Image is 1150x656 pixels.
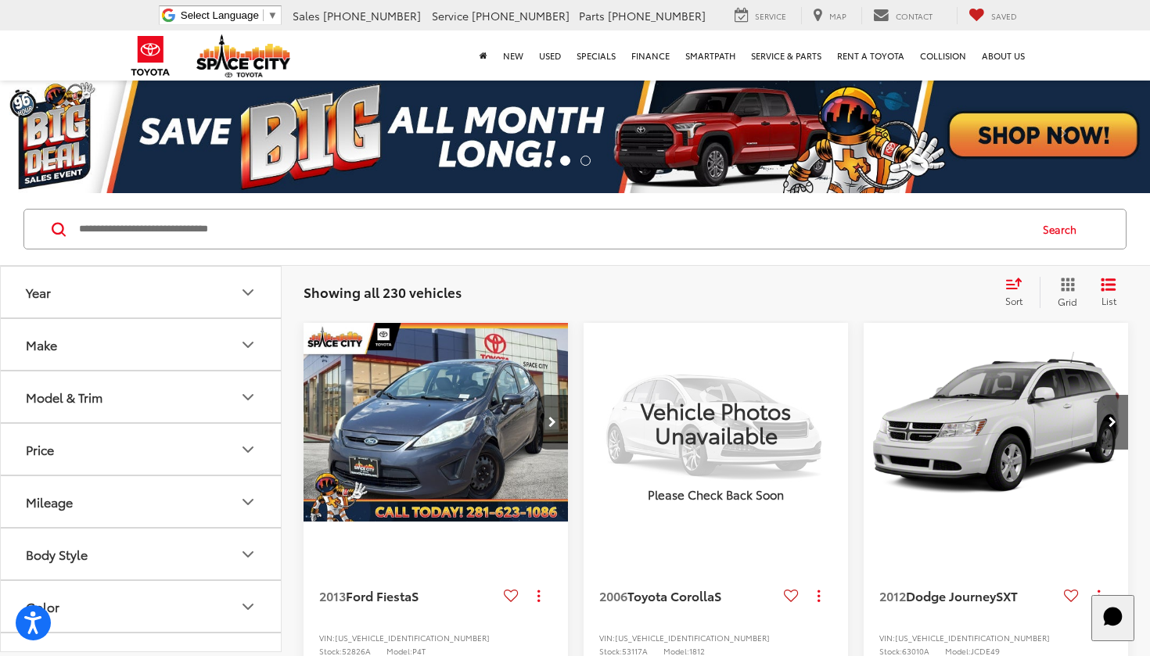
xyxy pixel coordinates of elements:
[319,632,335,643] span: VIN:
[346,586,411,604] span: Ford Fiesta
[1028,210,1099,249] button: Search
[1005,294,1022,307] span: Sort
[196,34,290,77] img: Space City Toyota
[805,582,832,609] button: Actions
[319,586,346,604] span: 2013
[861,7,944,24] a: Contact
[1,424,282,475] button: PricePrice
[569,30,624,81] a: Specials
[26,442,54,457] div: Price
[1101,294,1116,307] span: List
[1,267,282,317] button: YearYear
[26,337,57,352] div: Make
[599,587,778,604] a: 2006Toyota CorollaS
[239,283,257,302] div: Year
[181,9,259,21] span: Select Language
[239,440,257,459] div: Price
[303,323,570,523] img: 2013 Ford Fiesta S
[863,323,1130,522] div: 2012 Dodge Journey SXT 0
[879,632,895,643] span: VIN:
[319,587,498,604] a: 2013Ford FiestaS
[472,30,495,81] a: Home
[627,586,714,604] span: Toyota Corolla
[268,9,278,21] span: ▼
[239,597,257,616] div: Color
[714,586,721,604] span: S
[121,30,180,81] img: Toyota
[801,7,858,24] a: Map
[537,590,540,602] span: dropdown dots
[895,632,1050,643] span: [US_VEHICLE_IDENTIFICATION_NUMBER]
[303,323,570,522] div: 2013 Ford Fiesta S 0
[1,529,282,579] button: Body StyleBody Style
[677,30,743,81] a: SmartPath
[829,10,846,22] span: Map
[879,587,1058,604] a: 2012Dodge JourneySXT
[1058,295,1077,308] span: Grid
[957,7,1029,24] a: My Saved Vehicles
[991,10,1017,22] span: Saved
[584,323,848,522] a: VIEW_DETAILS
[293,8,320,23] span: Sales
[181,9,278,21] a: Select Language​
[579,8,605,23] span: Parts
[599,586,627,604] span: 2006
[974,30,1033,81] a: About Us
[1085,583,1112,610] button: Actions
[818,590,820,602] span: dropdown dots
[1097,395,1128,450] button: Next image
[77,210,1028,248] input: Search by Make, Model, or Keyword
[912,30,974,81] a: Collision
[723,7,798,24] a: Service
[472,8,570,23] span: [PHONE_NUMBER]
[608,8,706,23] span: [PHONE_NUMBER]
[863,323,1130,522] a: 2012 Dodge Journey SXT2012 Dodge Journey SXT2012 Dodge Journey SXT2012 Dodge Journey SXT
[495,30,531,81] a: New
[537,395,568,450] button: Next image
[1,319,282,370] button: MakeMake
[26,547,88,561] div: Body Style
[239,388,257,407] div: Model & Trim
[599,632,615,643] span: VIN:
[239,493,257,511] div: Mileage
[26,285,51,299] div: Year
[906,586,996,604] span: Dodge Journey
[879,586,906,604] span: 2012
[26,389,102,404] div: Model & Trim
[432,8,469,23] span: Service
[615,632,770,643] span: [US_VEHICLE_IDENTIFICATION_NUMBER]
[531,30,569,81] a: Used
[1,476,282,527] button: MileageMileage
[239,545,257,564] div: Body Style
[304,282,462,301] span: Showing all 230 vehicles
[829,30,912,81] a: Rent a Toyota
[743,30,829,81] a: Service & Parts
[863,323,1130,523] img: 2012 Dodge Journey SXT
[584,323,848,522] img: Vehicle Photos Unavailable Please Check Back Soon
[996,586,1018,604] span: SXT
[1,371,282,422] button: Model & TrimModel & Trim
[1098,590,1100,602] span: dropdown dots
[755,10,786,22] span: Service
[335,632,490,643] span: [US_VEHICLE_IDENTIFICATION_NUMBER]
[303,323,570,522] a: 2013 Ford Fiesta S2013 Ford Fiesta S2013 Ford Fiesta S2013 Ford Fiesta S
[26,599,59,614] div: Color
[997,277,1040,308] button: Select sort value
[1089,277,1128,308] button: List View
[411,586,419,604] span: S
[26,494,73,509] div: Mileage
[1040,277,1089,308] button: Grid View
[896,10,933,22] span: Contact
[525,583,552,610] button: Actions
[239,335,257,354] div: Make
[323,8,421,23] span: [PHONE_NUMBER]
[263,9,264,21] span: ​
[624,30,677,81] a: Finance
[1,581,282,632] button: ColorColor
